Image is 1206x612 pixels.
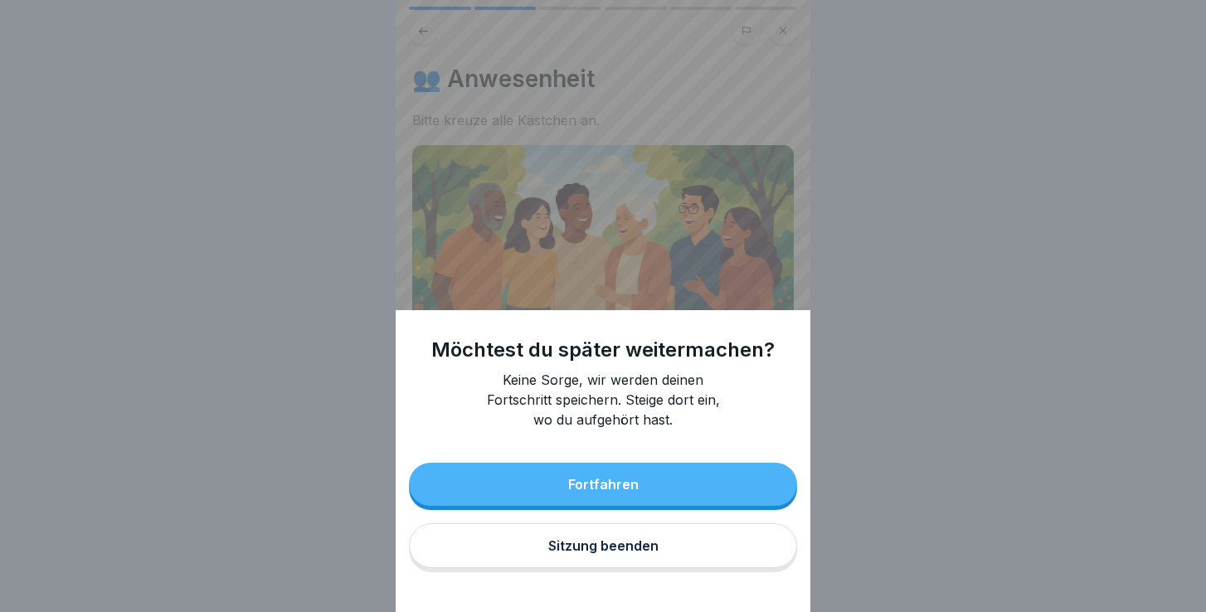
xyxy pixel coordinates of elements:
h1: Möchtest du später weitermachen? [431,337,775,363]
button: Sitzung beenden [409,523,797,568]
button: Fortfahren [409,463,797,506]
p: Keine Sorge, wir werden deinen Fortschritt speichern. Steige dort ein, wo du aufgehört hast. [479,370,727,430]
div: Fortfahren [568,477,639,492]
div: Sitzung beenden [548,538,659,553]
